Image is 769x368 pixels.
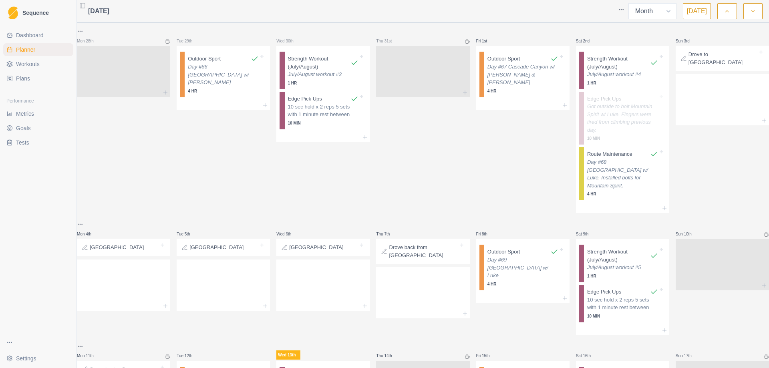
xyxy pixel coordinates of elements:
[3,352,73,365] button: Settings
[77,38,101,44] p: Mon 28th
[476,353,500,359] p: Fri 15th
[177,353,201,359] p: Tue 12th
[288,55,351,70] p: Strength Workout (July/August)
[576,38,600,44] p: Sat 2nd
[487,248,520,256] p: Outdoor Sport
[288,120,359,126] p: 10 MIN
[487,63,558,86] p: Day #67 Cascade Canyon w/ [PERSON_NAME] & [PERSON_NAME]
[8,6,18,20] img: Logo
[16,124,31,132] span: Goals
[177,231,201,237] p: Tue 5th
[276,38,300,44] p: Wed 30th
[22,10,49,16] span: Sequence
[88,6,109,16] span: [DATE]
[376,231,400,237] p: Thu 7th
[487,88,558,94] p: 4 HR
[587,158,658,189] p: Day #68 [GEOGRAPHIC_DATA] w/ Luke. Installed bolts for Mountain Spirit.
[77,353,101,359] p: Mon 11th
[587,103,658,134] p: Got outside to bolt Mountain Spirit w/ Luke. Fingers were tired from climbing previous day.
[90,243,144,251] p: [GEOGRAPHIC_DATA]
[188,63,259,86] p: Day #66 [GEOGRAPHIC_DATA] w/ [PERSON_NAME]
[587,55,650,70] p: Strength Workout (July/August)
[3,122,73,135] a: Goals
[683,3,711,19] button: [DATE]
[587,135,658,141] p: 10 MIN
[16,31,44,39] span: Dashboard
[376,239,469,264] div: Drove back from [GEOGRAPHIC_DATA]
[576,353,600,359] p: Sat 16th
[288,95,322,103] p: Edge Pick Ups
[3,29,73,42] a: Dashboard
[280,52,366,89] div: Strength Workout (July/August)July/August workout #31 HR
[77,239,170,256] div: [GEOGRAPHIC_DATA]
[180,52,267,97] div: Outdoor SportDay #66 [GEOGRAPHIC_DATA] w/ [PERSON_NAME]4 HR
[476,38,500,44] p: Fri 1st
[3,3,73,22] a: LogoSequence
[587,191,658,197] p: 4 HR
[3,58,73,70] a: Workouts
[77,231,101,237] p: Mon 4th
[587,70,658,78] p: July/August workout #4
[587,273,658,279] p: 1 HR
[487,256,558,280] p: Day #69 [GEOGRAPHIC_DATA] w/ Luke
[3,136,73,149] a: Tests
[289,243,343,251] p: [GEOGRAPHIC_DATA]
[389,243,458,259] p: Drove back from [GEOGRAPHIC_DATA]
[676,46,769,71] div: Drove to [GEOGRAPHIC_DATA]
[288,103,359,119] p: 10 sec hold x 2 reps 5 sets with 1 minute rest between
[587,150,632,158] p: Route Maintenance
[587,80,658,86] p: 1 HR
[579,92,666,145] div: Edge Pick UpsGot outside to bolt Mountain Spirit w/ Luke. Fingers were tired from climbing previo...
[676,353,700,359] p: Sun 17th
[587,248,650,263] p: Strength Workout (July/August)
[587,313,658,319] p: 10 MIN
[579,147,666,200] div: Route MaintenanceDay #68 [GEOGRAPHIC_DATA] w/ Luke. Installed bolts for Mountain Spirit.4 HR
[579,52,666,89] div: Strength Workout (July/August)July/August workout #41 HR
[376,353,400,359] p: Thu 14th
[479,245,566,290] div: Outdoor SportDay #69 [GEOGRAPHIC_DATA] w/ Luke4 HR
[276,231,300,237] p: Wed 6th
[288,70,359,78] p: July/August workout #3
[189,243,244,251] p: [GEOGRAPHIC_DATA]
[3,43,73,56] a: Planner
[587,95,621,103] p: Edge Pick Ups
[676,231,700,237] p: Sun 10th
[16,46,35,54] span: Planner
[587,296,658,312] p: 10 sec hold x 2 reps 5 sets with 1 minute rest between
[16,60,40,68] span: Workouts
[276,239,370,256] div: [GEOGRAPHIC_DATA]
[288,80,359,86] p: 1 HR
[476,231,500,237] p: Fri 8th
[479,52,566,97] div: Outdoor SportDay #67 Cascade Canyon w/ [PERSON_NAME] & [PERSON_NAME]4 HR
[177,239,270,256] div: [GEOGRAPHIC_DATA]
[16,74,30,82] span: Plans
[579,245,666,282] div: Strength Workout (July/August)July/August workout #51 HR
[276,350,300,360] p: Wed 13th
[177,38,201,44] p: Tue 29th
[587,263,658,271] p: July/August workout #5
[487,55,520,63] p: Outdoor Sport
[3,107,73,120] a: Metrics
[688,50,758,66] p: Drove to [GEOGRAPHIC_DATA]
[3,95,73,107] div: Performance
[587,288,621,296] p: Edge Pick Ups
[16,139,29,147] span: Tests
[280,92,366,129] div: Edge Pick Ups10 sec hold x 2 reps 5 sets with 1 minute rest between10 MIN
[3,72,73,85] a: Plans
[16,110,34,118] span: Metrics
[376,38,400,44] p: Thu 31st
[576,231,600,237] p: Sat 9th
[188,88,259,94] p: 4 HR
[676,38,700,44] p: Sun 3rd
[487,281,558,287] p: 4 HR
[188,55,221,63] p: Outdoor Sport
[579,285,666,322] div: Edge Pick Ups10 sec hold x 2 reps 5 sets with 1 minute rest between10 MIN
